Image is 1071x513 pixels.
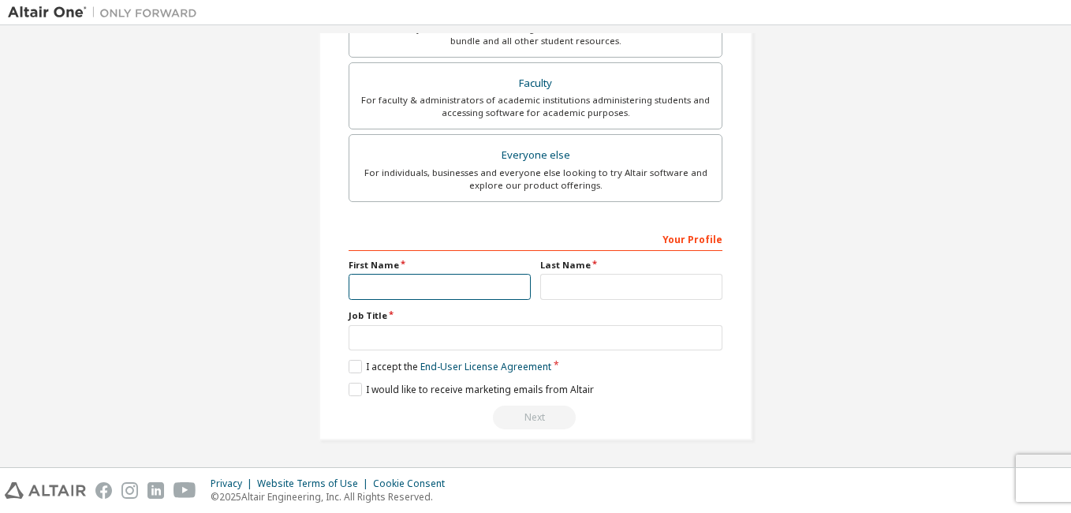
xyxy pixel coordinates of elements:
img: Altair One [8,5,205,21]
img: youtube.svg [174,482,196,499]
label: I would like to receive marketing emails from Altair [349,383,594,396]
img: altair_logo.svg [5,482,86,499]
label: Job Title [349,309,722,322]
div: Everyone else [359,144,712,167]
div: Your Profile [349,226,722,251]
a: End-User License Agreement [420,360,551,373]
label: I accept the [349,360,551,373]
div: Faculty [359,73,712,95]
div: Read and acccept EULA to continue [349,406,722,429]
div: For faculty & administrators of academic institutions administering students and accessing softwa... [359,94,712,119]
img: facebook.svg [95,482,112,499]
label: First Name [349,259,531,271]
div: For currently enrolled students looking to access the free Altair Student Edition bundle and all ... [359,22,712,47]
p: © 2025 Altair Engineering, Inc. All Rights Reserved. [211,490,454,504]
img: instagram.svg [121,482,138,499]
img: linkedin.svg [147,482,164,499]
div: For individuals, businesses and everyone else looking to try Altair software and explore our prod... [359,167,712,192]
div: Cookie Consent [373,477,454,490]
div: Website Terms of Use [257,477,373,490]
label: Last Name [540,259,722,271]
div: Privacy [211,477,257,490]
